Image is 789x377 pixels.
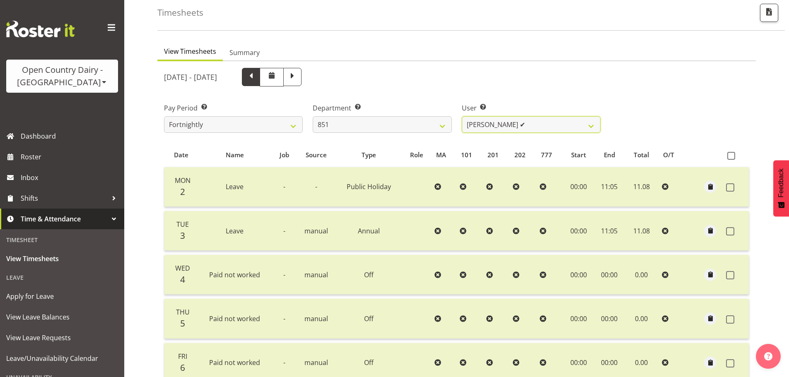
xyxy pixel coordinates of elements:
[315,182,317,191] span: -
[594,167,624,207] td: 11:05
[180,186,185,197] span: 2
[301,150,331,160] div: Source
[178,352,187,361] span: Fri
[283,358,285,367] span: -
[341,150,397,160] div: Type
[164,46,216,56] span: View Timesheets
[21,192,108,204] span: Shifts
[407,150,427,160] div: Role
[2,327,122,348] a: View Leave Requests
[624,211,659,251] td: 11.08
[209,358,260,367] span: Paid not worked
[436,150,452,160] div: MA
[594,255,624,295] td: 00:00
[624,167,659,207] td: 11.08
[487,150,505,160] div: 201
[209,314,260,323] span: Paid not worked
[21,171,120,184] span: Inbox
[624,255,659,295] td: 0.00
[2,248,122,269] a: View Timesheets
[169,150,193,160] div: Date
[514,150,532,160] div: 202
[760,4,778,22] button: Export CSV
[624,299,659,339] td: 0.00
[599,150,620,160] div: End
[541,150,558,160] div: 777
[764,352,772,360] img: help-xxl-2.png
[6,290,118,303] span: Apply for Leave
[567,150,589,160] div: Start
[277,150,292,160] div: Job
[6,311,118,323] span: View Leave Balances
[313,103,451,113] label: Department
[462,103,601,113] label: User
[2,348,122,369] a: Leave/Unavailability Calendar
[336,167,402,207] td: Public Holiday
[563,167,594,207] td: 00:00
[304,226,328,235] span: manual
[777,168,785,197] span: Feedback
[773,160,789,216] button: Feedback - Show survey
[594,211,624,251] td: 11:05
[164,103,303,113] label: Pay Period
[283,314,285,323] span: -
[176,220,189,229] span: Tue
[180,274,185,285] span: 4
[21,213,108,225] span: Time & Attendance
[336,211,402,251] td: Annual
[6,352,118,365] span: Leave/Unavailability Calendar
[304,358,328,367] span: manual
[176,307,190,317] span: Thu
[6,252,118,265] span: View Timesheets
[563,299,594,339] td: 00:00
[157,8,203,17] h4: Timesheets
[6,331,118,344] span: View Leave Requests
[226,182,244,191] span: Leave
[461,150,478,160] div: 101
[164,72,217,82] h5: [DATE] - [DATE]
[21,130,120,142] span: Dashboard
[594,299,624,339] td: 00:00
[180,317,185,329] span: 5
[283,182,285,191] span: -
[226,226,244,235] span: Leave
[629,150,654,160] div: Total
[229,48,260,58] span: Summary
[336,255,402,295] td: Off
[2,307,122,327] a: View Leave Balances
[175,264,190,273] span: Wed
[6,21,75,37] img: Rosterit website logo
[2,286,122,307] a: Apply for Leave
[336,299,402,339] td: Off
[663,150,680,160] div: O/T
[2,269,122,286] div: Leave
[180,230,185,241] span: 3
[21,151,120,163] span: Roster
[304,270,328,279] span: manual
[180,362,185,373] span: 6
[209,270,260,279] span: Paid not worked
[175,176,191,185] span: Mon
[304,314,328,323] span: manual
[563,211,594,251] td: 00:00
[283,270,285,279] span: -
[283,226,285,235] span: -
[563,255,594,295] td: 00:00
[2,231,122,248] div: Timesheet
[203,150,268,160] div: Name
[14,64,110,89] div: Open Country Dairy - [GEOGRAPHIC_DATA]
